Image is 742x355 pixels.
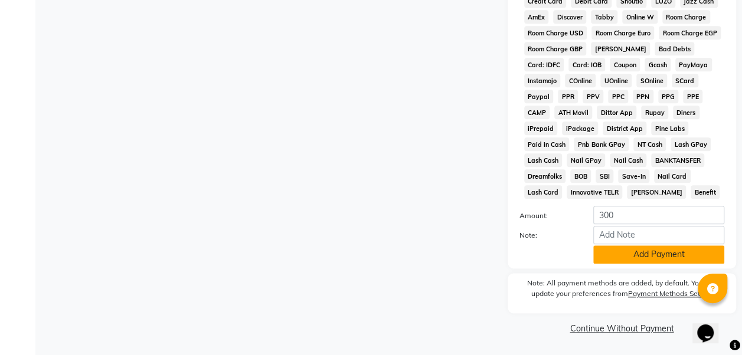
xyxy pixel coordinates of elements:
span: [PERSON_NAME] [591,42,650,55]
span: BOB [570,169,591,183]
span: Bad Debts [655,42,694,55]
span: Nail Card [654,169,691,183]
span: UOnline [600,74,632,87]
span: Nail GPay [567,153,605,167]
span: Room Charge EGP [659,26,721,40]
span: Benefit [691,185,720,199]
span: NT Cash [633,137,666,151]
span: Paypal [524,90,554,103]
span: Instamojo [524,74,561,87]
span: [PERSON_NAME] [627,185,686,199]
iframe: chat widget [692,308,730,343]
span: ATH Movil [554,106,592,119]
span: Rupay [641,106,668,119]
span: Coupon [610,58,640,71]
label: Note: [511,230,585,241]
label: Note: All payment methods are added, by default. You can update your preferences from [519,278,724,304]
span: Pine Labs [651,121,688,135]
span: Room Charge GBP [524,42,587,55]
span: Card: IDFC [524,58,564,71]
span: PPN [633,90,653,103]
span: CAMP [524,106,550,119]
span: iPackage [562,121,598,135]
button: Add Payment [593,245,724,264]
span: Diners [673,106,699,119]
span: Lash GPay [671,137,711,151]
span: Lash Cash [524,153,563,167]
input: Add Note [593,226,724,244]
span: PPE [683,90,702,103]
span: PPV [583,90,603,103]
span: PPC [608,90,628,103]
span: Tabby [591,10,617,24]
span: Room Charge Euro [591,26,654,40]
span: Save-In [618,169,649,183]
span: District App [603,121,646,135]
a: Continue Without Payment [510,323,734,335]
span: iPrepaid [524,121,558,135]
span: COnline [565,74,596,87]
span: Room Charge [662,10,710,24]
span: Discover [553,10,586,24]
label: Amount: [511,211,585,221]
span: Innovative TELR [567,185,622,199]
span: Pnb Bank GPay [574,137,629,151]
span: PPG [658,90,679,103]
span: Gcash [645,58,671,71]
span: PPR [558,90,578,103]
span: Online W [622,10,658,24]
span: SOnline [636,74,667,87]
span: Dreamfolks [524,169,566,183]
span: Lash Card [524,185,563,199]
span: Paid in Cash [524,137,570,151]
span: PayMaya [675,58,712,71]
span: AmEx [524,10,549,24]
span: Nail Cash [610,153,646,167]
span: SCard [672,74,698,87]
input: Amount [593,206,724,224]
label: Payment Methods Setting [628,288,712,299]
span: Room Charge USD [524,26,587,40]
span: Card: IOB [568,58,605,71]
span: SBI [596,169,613,183]
span: Dittor App [597,106,636,119]
span: BANKTANSFER [651,153,704,167]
